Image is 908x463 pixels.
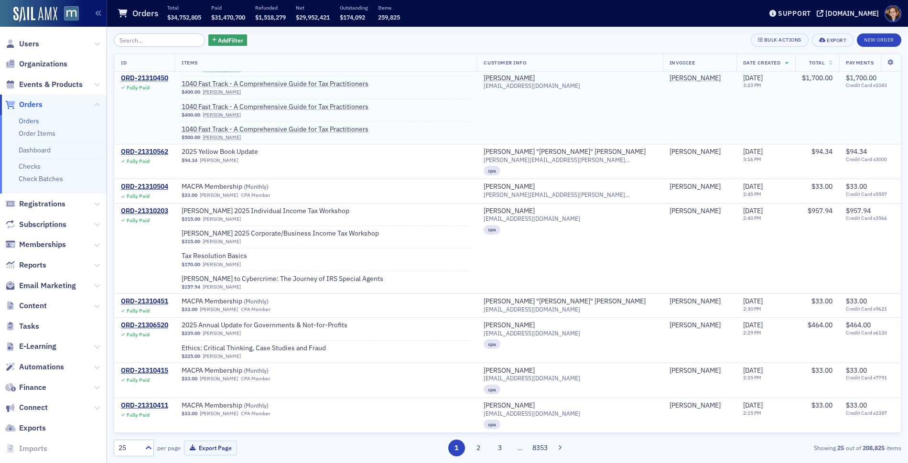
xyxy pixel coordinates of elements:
[182,321,347,330] a: 2025 Annual Update for Governments & Not-for-Profits
[5,382,46,393] a: Finance
[241,410,270,417] div: CPA Member
[670,297,721,306] a: [PERSON_NAME]
[203,112,241,118] a: [PERSON_NAME]
[182,207,349,215] span: Don Farmer’s 2025 Individual Income Tax Workshop
[861,443,886,452] strong: 208,825
[5,239,66,250] a: Memberships
[670,366,721,375] a: [PERSON_NAME]
[811,366,832,375] span: $33.00
[182,103,368,111] a: 1040 Fast Track - A Comprehensive Guide for Tax Practitioners
[182,134,200,140] span: $500.00
[182,275,383,283] span: Al Capone to Cybercrime: The Journey of IRS Special Agents
[5,260,46,270] a: Reports
[182,353,200,359] span: $225.00
[121,297,168,306] a: ORD-21310451
[743,191,761,197] time: 2:45 PM
[182,410,197,417] span: $33.00
[182,344,326,353] span: Ethics: Critical Thinking, Case Studies and Fraud
[167,13,201,21] span: $34,752,805
[5,402,48,413] a: Connect
[5,362,64,372] a: Automations
[808,206,832,215] span: $957.94
[182,401,302,410] a: MACPA Membership (Monthly)
[378,4,400,11] p: Items
[885,5,901,22] span: Profile
[182,80,368,88] a: 1040 Fast Track - A Comprehensive Guide for Tax Practitioners
[846,147,867,156] span: $94.34
[13,7,57,22] a: SailAMX
[484,339,500,349] div: cpa
[182,376,197,382] span: $33.00
[743,74,763,82] span: [DATE]
[846,191,894,197] span: Credit Card x5557
[121,74,168,83] div: ORD-21310450
[182,229,379,238] a: [PERSON_NAME] 2025 Corporate/Business Income Tax Workshop
[182,297,302,306] span: MACPA Membership
[670,366,730,375] span: Carolyn Mummert
[182,330,200,336] span: $239.00
[208,34,248,46] button: AddFilter
[255,4,286,11] p: Refunded
[484,366,535,375] div: [PERSON_NAME]
[19,443,47,454] span: Imports
[484,148,646,156] div: [PERSON_NAME] "[PERSON_NAME]" [PERSON_NAME]
[184,441,237,455] button: Export Page
[846,410,894,416] span: Credit Card x2387
[121,366,168,375] a: ORD-21310415
[182,252,302,260] span: Tax Resolution Basics
[127,308,150,314] div: Fully Paid
[670,207,730,215] span: Amy Jacks
[836,443,846,452] strong: 25
[484,401,535,410] div: [PERSON_NAME]
[200,306,238,312] a: [PERSON_NAME]
[743,206,763,215] span: [DATE]
[121,148,168,156] a: ORD-21310562
[846,83,894,89] span: Credit Card x1043
[743,374,761,381] time: 2:15 PM
[670,59,695,66] span: Invoicee
[5,423,46,433] a: Exports
[182,261,200,268] span: $170.00
[182,216,200,222] span: $315.00
[846,330,894,336] span: Credit Card x6130
[743,329,761,336] time: 2:29 PM
[127,377,150,383] div: Fully Paid
[670,207,721,215] a: [PERSON_NAME]
[19,382,46,393] span: Finance
[203,330,241,336] a: [PERSON_NAME]
[743,147,763,156] span: [DATE]
[846,306,894,312] span: Credit Card x9621
[200,410,238,417] a: [PERSON_NAME]
[846,401,867,409] span: $33.00
[484,59,526,66] span: Customer Info
[857,33,901,47] button: New Order
[182,207,349,215] a: [PERSON_NAME] 2025 Individual Income Tax Workshop
[743,321,763,329] span: [DATE]
[857,35,901,43] a: New Order
[670,183,730,191] span: Daniel Benson
[5,79,83,90] a: Events & Products
[825,9,879,18] div: [DOMAIN_NAME]
[19,79,83,90] span: Events & Products
[19,39,39,49] span: Users
[127,332,150,338] div: Fully Paid
[846,321,871,329] span: $464.00
[846,182,867,191] span: $33.00
[484,183,535,191] div: [PERSON_NAME]
[19,117,39,125] a: Orders
[5,199,65,209] a: Registrations
[484,297,646,306] div: [PERSON_NAME] "[PERSON_NAME]" [PERSON_NAME]
[19,321,39,332] span: Tasks
[470,440,486,456] button: 2
[132,8,159,19] h1: Orders
[846,375,894,381] span: Credit Card x7791
[846,215,894,221] span: Credit Card x3566
[19,219,66,230] span: Subscriptions
[743,182,763,191] span: [DATE]
[127,85,150,91] div: Fully Paid
[811,401,832,409] span: $33.00
[121,207,168,215] a: ORD-21310203
[200,376,238,382] a: [PERSON_NAME]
